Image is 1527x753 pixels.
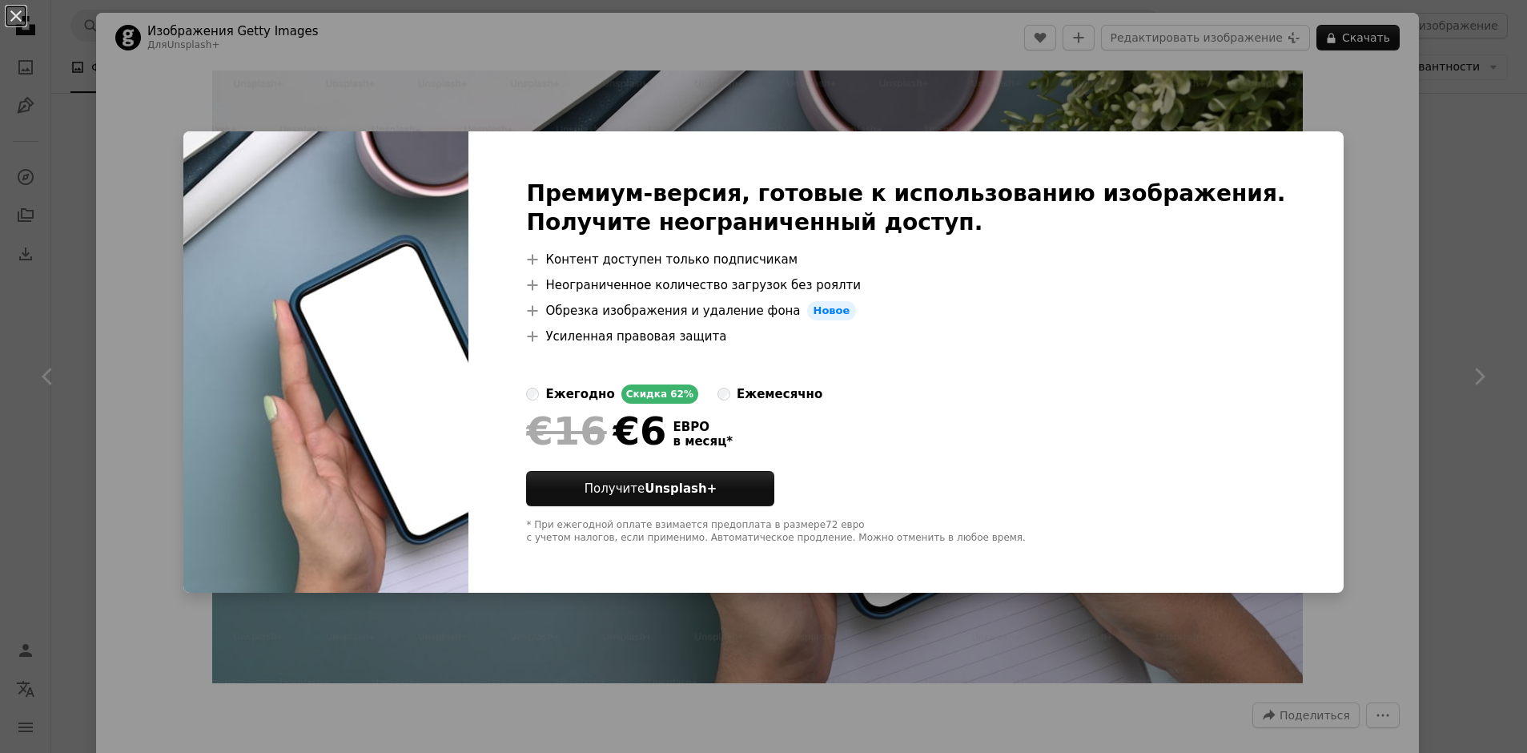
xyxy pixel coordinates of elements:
[526,327,1285,346] li: Усиленная правовая защита
[526,519,1285,545] div: * При ежегодной оплате взимается предоплата в размере 72 евро с учетом налогов, если применимо. А...
[717,388,730,401] input: ежемесячно
[673,434,733,449] span: в месяц *
[621,385,698,404] div: Скидка 62%
[526,276,1285,295] li: Неограниченное количество загрузок без роялти
[807,301,857,320] span: Новое
[526,179,1285,237] h2: Премиум-версия, готовые к использованию изображения. Получите неограниченный доступ.
[526,410,606,452] span: €16
[673,420,733,434] span: ЕВРО
[526,471,774,506] button: ПолучитеUnsplash+
[645,481,717,496] strong: Unsplash+
[183,131,468,593] img: premium_photo-1661631371705-3ef6a5362bc6
[526,250,1285,269] li: Контент доступен только подписчикам
[526,410,666,452] div: €6
[526,388,539,401] input: ежегодноСкидка 62%
[545,385,614,404] div: ежегодно
[526,301,1285,320] li: Обрезка изображения и удаление фона
[737,385,822,404] div: ежемесячно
